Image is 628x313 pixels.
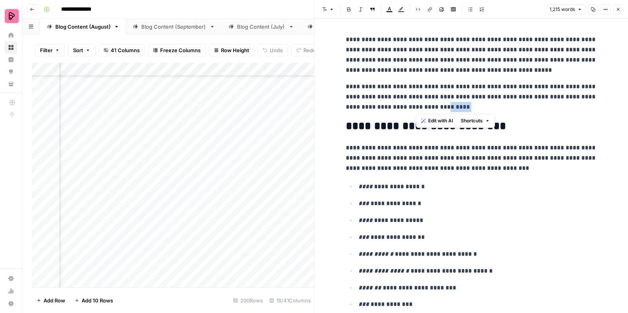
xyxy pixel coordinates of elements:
span: Undo [270,46,283,54]
span: Add 10 Rows [82,297,113,304]
span: Sort [73,46,83,54]
span: Edit with AI [428,117,453,124]
span: Row Height [221,46,249,54]
button: Redo [291,44,321,56]
div: 18/41 Columns [266,294,314,307]
a: Settings [5,272,17,285]
button: Add Row [32,294,70,307]
a: Blog Content (August) [40,19,126,35]
button: Shortcuts [458,116,493,126]
a: Blog Content (April) [301,19,380,35]
a: Opportunities [5,66,17,78]
button: Workspace: Preply [5,6,17,26]
button: Filter [35,44,65,56]
div: 200 Rows [230,294,266,307]
span: Add Row [44,297,65,304]
span: 1,215 words [549,6,575,13]
button: 1,215 words [546,4,586,15]
div: Blog Content (September) [141,23,206,31]
a: Your Data [5,78,17,90]
button: Freeze Columns [148,44,206,56]
a: Usage [5,285,17,297]
span: Freeze Columns [160,46,201,54]
a: Blog Content (September) [126,19,222,35]
img: Preply Logo [5,9,19,23]
span: Filter [40,46,53,54]
button: Help + Support [5,297,17,310]
div: Blog Content (August) [55,23,111,31]
a: Blog Content (July) [222,19,301,35]
button: 41 Columns [99,44,145,56]
span: Redo [303,46,316,54]
span: 41 Columns [111,46,140,54]
button: Undo [257,44,288,56]
a: Home [5,29,17,42]
a: Insights [5,53,17,66]
button: Sort [68,44,95,56]
div: Blog Content (July) [237,23,285,31]
button: Edit with AI [418,116,456,126]
span: Shortcuts [461,117,483,124]
button: Add 10 Rows [70,294,118,307]
a: Browse [5,41,17,54]
button: Row Height [209,44,254,56]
